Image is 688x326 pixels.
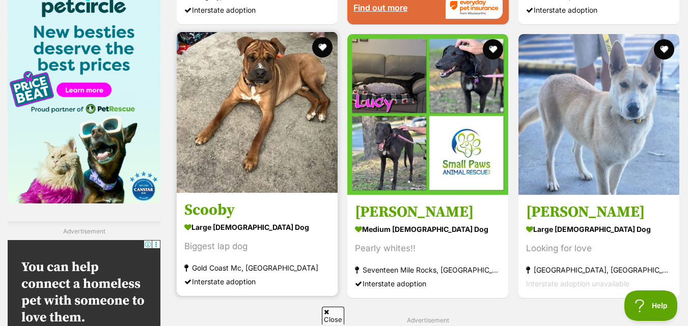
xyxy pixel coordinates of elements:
[654,39,674,60] button: favourite
[624,290,678,321] iframe: Help Scout Beacon - Open
[355,222,501,236] strong: medium [DEMOGRAPHIC_DATA] Dog
[184,261,330,275] strong: Gold Coast Mc, [GEOGRAPHIC_DATA]
[184,275,330,288] div: Interstate adoption
[347,34,508,195] img: Lucy - Greyhound Dog
[526,3,672,17] div: Interstate adoption
[526,222,672,236] strong: large [DEMOGRAPHIC_DATA] Dog
[355,242,501,255] div: Pearly whites!!
[184,200,330,220] h3: Scooby
[526,279,629,288] span: Interstate adoption unavailable
[483,39,504,60] button: favourite
[347,195,508,298] a: [PERSON_NAME] medium [DEMOGRAPHIC_DATA] Dog Pearly whites!! Seventeen Mile Rocks, [GEOGRAPHIC_DAT...
[407,316,449,324] span: Advertisement
[526,242,672,255] div: Looking for love
[184,240,330,253] div: Biggest lap dog
[322,307,344,324] span: Close
[312,37,333,57] button: favourite
[184,220,330,234] strong: large [DEMOGRAPHIC_DATA] Dog
[177,32,338,193] img: Scooby - Shar Pei Dog
[177,193,338,296] a: Scooby large [DEMOGRAPHIC_DATA] Dog Biggest lap dog Gold Coast Mc, [GEOGRAPHIC_DATA] Interstate a...
[184,3,330,17] div: Interstate adoption
[355,202,501,222] h3: [PERSON_NAME]
[518,195,679,298] a: [PERSON_NAME] large [DEMOGRAPHIC_DATA] Dog Looking for love [GEOGRAPHIC_DATA], [GEOGRAPHIC_DATA] ...
[355,277,501,290] div: Interstate adoption
[526,263,672,277] strong: [GEOGRAPHIC_DATA], [GEOGRAPHIC_DATA]
[518,34,679,195] img: Luna - Siberian Husky x German Shepherd Dog
[355,263,501,277] strong: Seventeen Mile Rocks, [GEOGRAPHIC_DATA]
[526,202,672,222] h3: [PERSON_NAME]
